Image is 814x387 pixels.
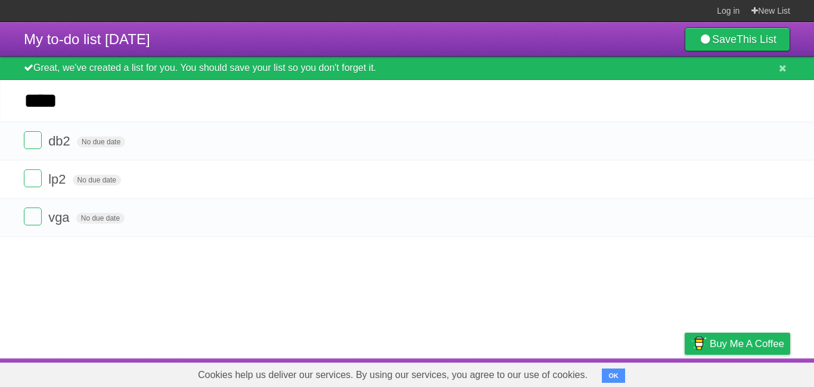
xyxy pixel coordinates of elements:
[669,361,700,384] a: Privacy
[48,172,69,187] span: lp2
[48,210,72,225] span: vga
[710,333,784,354] span: Buy me a coffee
[48,134,73,148] span: db2
[24,131,42,149] label: Done
[685,333,790,355] a: Buy me a coffee
[77,137,125,147] span: No due date
[691,333,707,354] img: Buy me a coffee
[602,369,625,383] button: OK
[24,208,42,225] label: Done
[526,361,551,384] a: About
[186,363,599,387] span: Cookies help us deliver our services. By using our services, you agree to our use of cookies.
[24,31,150,47] span: My to-do list [DATE]
[24,169,42,187] label: Done
[73,175,121,185] span: No due date
[566,361,614,384] a: Developers
[76,213,125,224] span: No due date
[737,33,776,45] b: This List
[715,361,790,384] a: Suggest a feature
[685,27,790,51] a: SaveThis List
[629,361,655,384] a: Terms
